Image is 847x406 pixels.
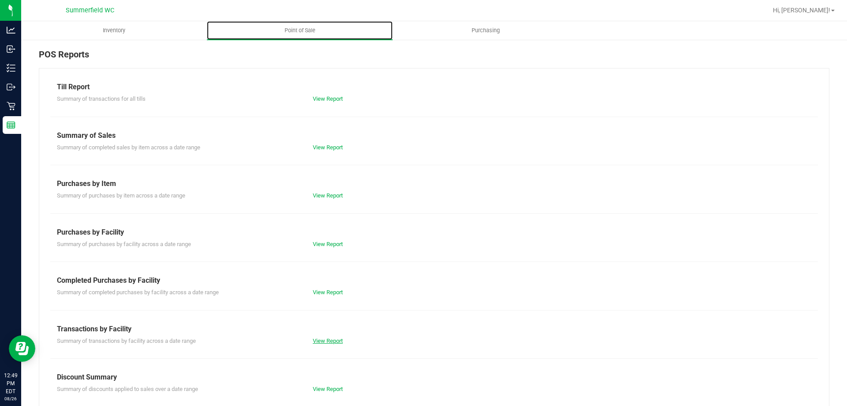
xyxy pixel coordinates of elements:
[57,372,811,383] div: Discount Summary
[7,26,15,34] inline-svg: Analytics
[313,144,343,151] a: View Report
[7,64,15,72] inline-svg: Inventory
[7,83,15,91] inline-svg: Outbound
[773,7,830,14] span: Hi, [PERSON_NAME]!
[21,21,207,40] a: Inventory
[7,45,15,53] inline-svg: Inbound
[313,386,343,392] a: View Report
[57,324,811,334] div: Transactions by Facility
[91,27,137,34] span: Inventory
[66,7,114,14] span: Summerfield WC
[57,241,191,247] span: Summary of purchases by facility across a date range
[313,192,343,199] a: View Report
[7,121,15,129] inline-svg: Reports
[207,21,393,40] a: Point of Sale
[313,241,343,247] a: View Report
[313,289,343,296] a: View Report
[57,178,811,189] div: Purchases by Item
[57,275,811,286] div: Completed Purchases by Facility
[57,227,811,238] div: Purchases by Facility
[273,27,327,34] span: Point of Sale
[4,395,17,402] p: 08/26
[57,192,185,199] span: Summary of purchases by item across a date range
[9,335,35,362] iframe: Resource center
[313,338,343,344] a: View Report
[57,386,198,392] span: Summary of discounts applied to sales over a date range
[57,338,196,344] span: Summary of transactions by facility across a date range
[393,21,578,40] a: Purchasing
[57,289,219,296] span: Summary of completed purchases by facility across a date range
[57,95,146,102] span: Summary of transactions for all tills
[57,82,811,92] div: Till Report
[313,95,343,102] a: View Report
[39,48,829,68] div: POS Reports
[460,27,512,34] span: Purchasing
[57,130,811,141] div: Summary of Sales
[4,372,17,395] p: 12:49 PM EDT
[57,144,200,151] span: Summary of completed sales by item across a date range
[7,102,15,110] inline-svg: Retail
